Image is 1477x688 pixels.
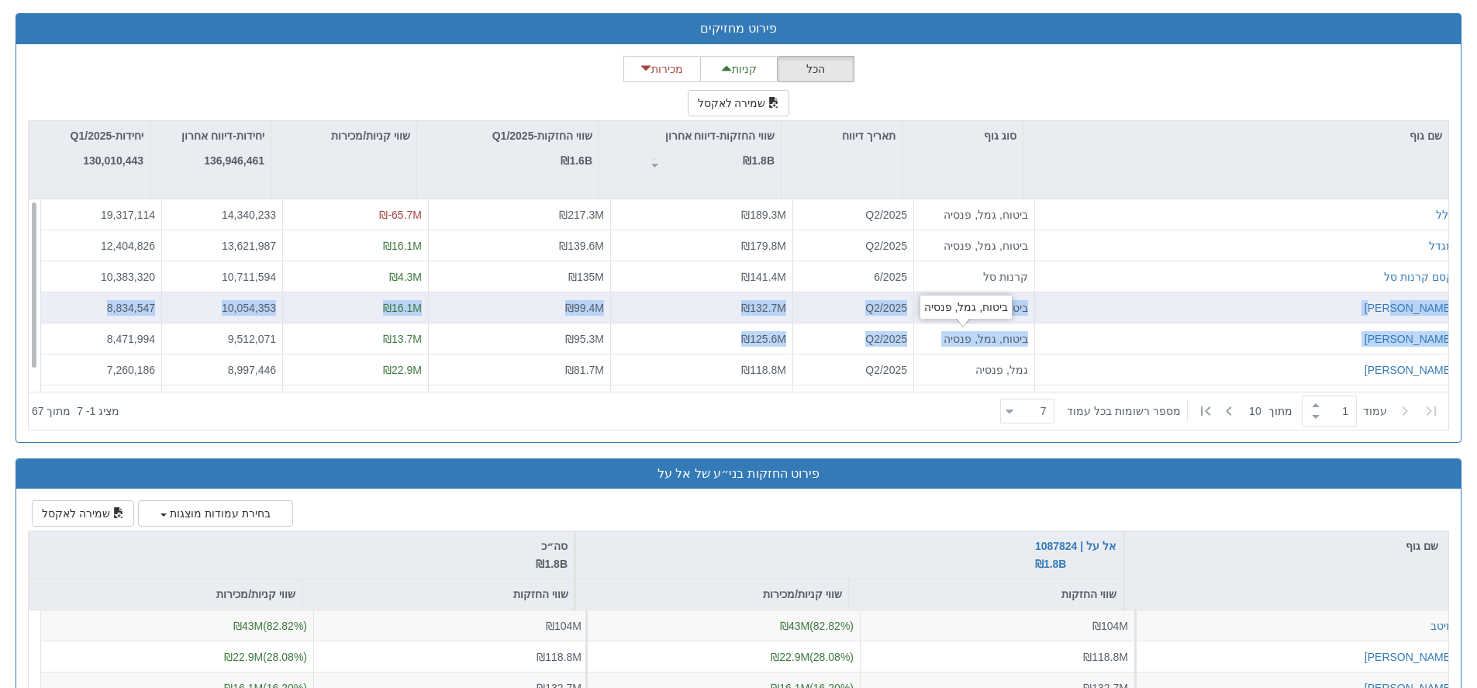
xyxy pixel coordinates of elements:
[168,207,276,223] div: 14,340,233
[28,467,1449,481] h3: פירוט החזקות בני״ע של אל על
[383,363,422,375] span: ₪22.9M
[771,650,854,662] span: ( 28.08 %)
[1363,403,1387,419] span: ‏עמוד
[383,239,422,251] span: ₪16.1M
[568,270,604,282] span: ₪135M
[83,154,143,167] strong: 130,010,443
[224,650,307,662] span: ( 28.08 %)
[1365,648,1454,664] button: [PERSON_NAME]
[665,127,775,144] p: שווי החזקות-דיווח אחרון
[565,301,604,313] span: ₪99.4M
[168,361,276,377] div: 8,997,446
[29,579,302,609] div: שווי קניות/מכירות
[920,268,1028,284] div: קרנות סל
[47,299,155,315] div: 8,834,547
[233,620,263,632] span: ₪43M
[1067,403,1181,419] span: ‏מספר רשומות בכל עמוד
[1384,268,1454,284] button: קסם קרנות סל
[799,330,907,346] div: Q2/2025
[741,270,786,282] span: ₪141.4M
[138,500,293,527] button: בחירת עמודות מוצגות
[302,579,575,609] div: שווי החזקות
[1429,237,1454,253] button: מגדל
[168,237,276,253] div: 13,621,987
[920,296,1013,319] div: ביטוח, גמל, פנסיה
[181,127,264,144] p: יחידות-דיווח אחרון
[1035,558,1067,570] span: ₪1.8B
[780,620,809,632] span: ₪43M
[799,361,907,377] div: Q2/2025
[1436,207,1454,223] button: כלל
[920,361,1028,377] div: גמל, פנסיה
[383,332,422,344] span: ₪13.7M
[741,363,786,375] span: ₪118.8M
[47,361,155,377] div: 7,260,186
[168,268,276,284] div: 10,711,594
[168,299,276,315] div: 10,054,353
[688,90,790,116] button: שמירה לאקסל
[389,270,422,282] span: ₪4.3M
[565,363,604,375] span: ₪81.7M
[799,268,907,284] div: 6/2025
[623,56,701,82] button: מכירות
[1083,650,1128,662] span: ₪118.8M
[799,237,907,253] div: Q2/2025
[1092,620,1128,632] span: ₪104M
[379,209,422,221] span: ₪-65.7M
[782,121,902,150] div: תאריך דיווח
[1365,330,1454,346] button: [PERSON_NAME]
[1365,299,1454,315] button: [PERSON_NAME]
[47,268,155,284] div: 10,383,320
[700,56,778,82] button: קניות
[799,299,907,315] div: Q2/2025
[920,330,1028,346] div: ביטוח, גמל, פנסיה
[32,500,134,527] button: שמירה לאקסל
[741,301,786,313] span: ₪132.7M
[1035,538,1116,572] button: אל על | 1087824 ₪1.8B
[546,620,581,632] span: ₪104M
[1023,121,1448,150] div: שם גוף
[271,121,416,150] div: שווי קניות/מכירות
[777,56,854,82] button: הכל
[561,154,592,167] strong: ₪1.6B
[1035,538,1116,572] div: אל על | 1087824
[204,154,264,167] strong: 136,946,461
[233,620,307,632] span: ( 82.82 %)
[1430,618,1454,634] button: מיטב
[536,558,568,570] span: ₪1.8B
[902,121,1023,150] div: סוג גוף
[741,239,786,251] span: ₪179.8M
[383,301,422,313] span: ₪16.1M
[920,237,1028,253] div: ביטוח, גמל, פנסיה
[741,332,786,344] span: ₪125.6M
[1125,531,1448,561] div: שם גוף
[743,154,775,167] strong: ₪1.8B
[1249,403,1268,419] span: 10
[576,579,848,609] div: שווי קניות/מכירות
[168,330,276,346] div: 9,512,071
[741,209,786,221] span: ₪189.3M
[1365,361,1454,377] button: [PERSON_NAME]
[920,207,1028,223] div: ביטוח, גמל, פנסיה
[559,239,604,251] span: ₪139.6M
[559,209,604,221] span: ₪217.3M
[35,538,568,572] div: סה״כ
[780,620,854,632] span: ( 82.82 %)
[537,650,581,662] span: ₪118.8M
[799,207,907,223] div: Q2/2025
[28,22,1449,36] h3: פירוט מחזיקים
[47,207,155,223] div: 19,317,114
[849,579,1123,609] div: שווי החזקות
[71,127,143,144] p: יחידות-Q1/2025
[994,394,1445,428] div: ‏ מתוך
[771,650,809,662] span: ₪22.9M
[32,394,119,428] div: ‏מציג 1 - 7 ‏ מתוך 67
